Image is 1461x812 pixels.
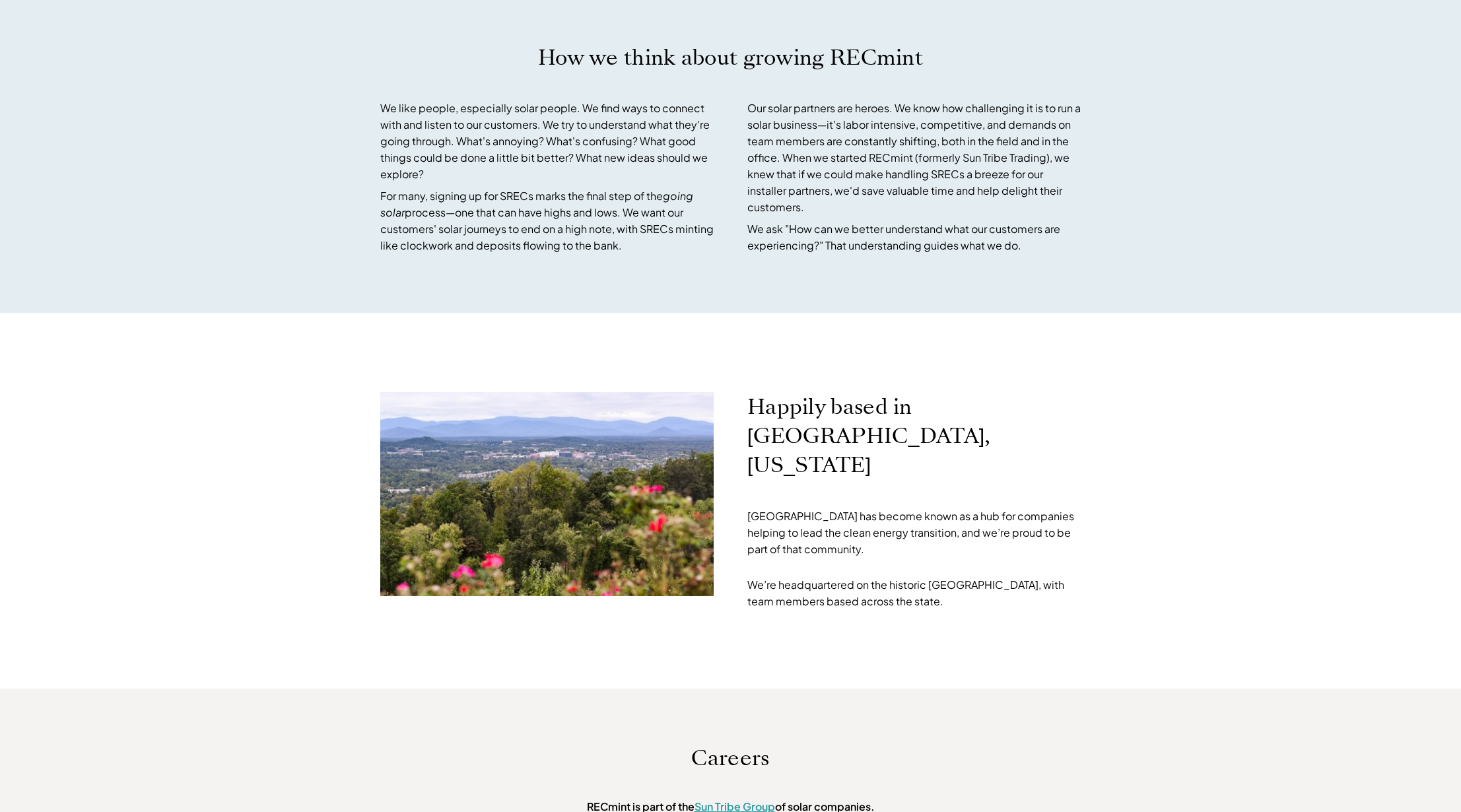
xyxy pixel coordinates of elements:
p: Careers [378,745,1083,770]
p: How we think about growing RECmint [355,45,1107,70]
p: For many, signing up for SRECs marks the final step of the process—one that can have highs and lo... [380,187,714,254]
p: We’re headquartered on the historic [GEOGRAPHIC_DATA], with team members based across the state. [747,560,1081,609]
p: We ask "How can we better understand what our customers are experiencing?" That understanding gui... [747,220,1081,254]
p: Our solar partners are heroes. We know how challenging it is to run a solar business—it's labor i... [747,100,1081,215]
p: [GEOGRAPHIC_DATA] has become known as a hub for companies helping to lead the clean energy transi... [747,508,1081,557]
p: Happily based in [GEOGRAPHIC_DATA], [US_STATE] [747,392,1081,479]
p: We like people, especially solar people. We find ways to connect with and listen to our customers... [380,100,714,182]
